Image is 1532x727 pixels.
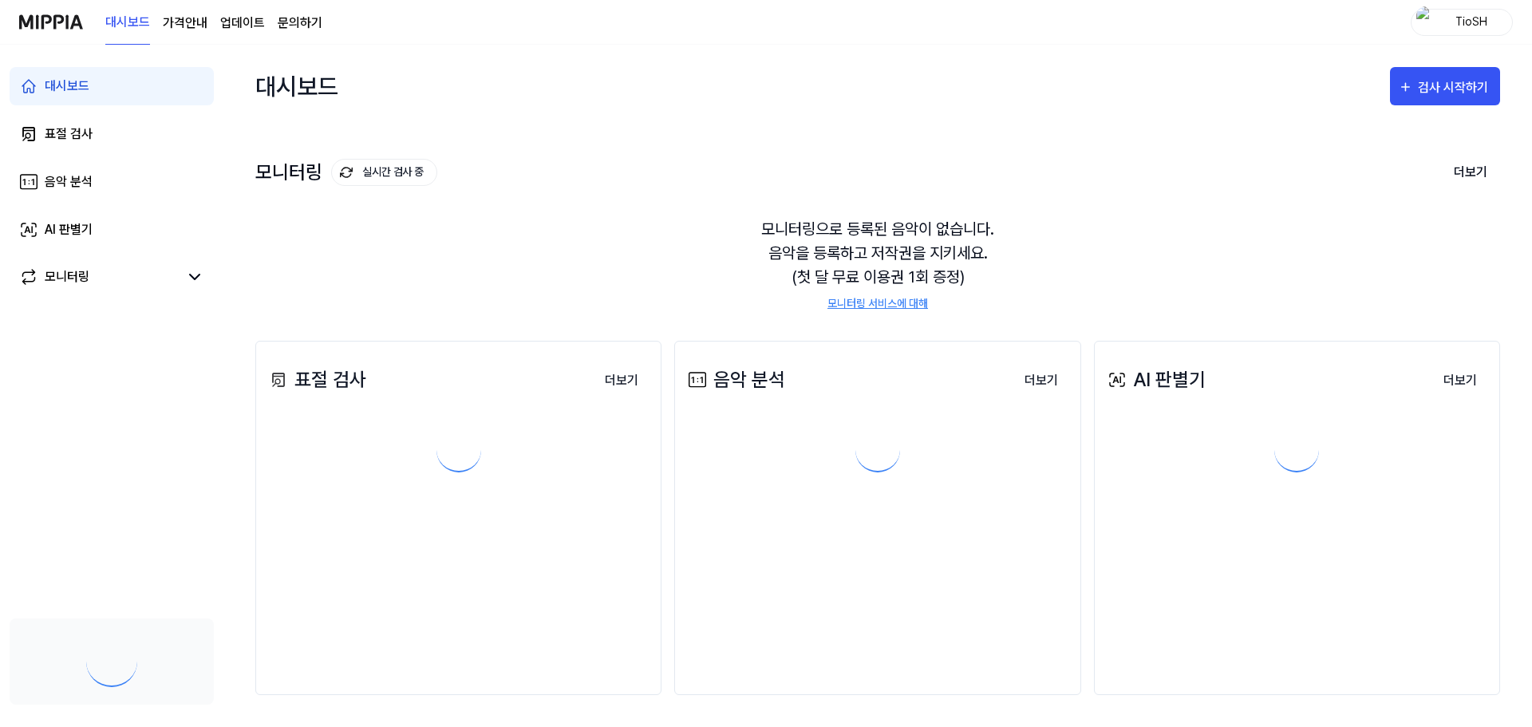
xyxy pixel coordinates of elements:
[10,67,214,105] a: 대시보드
[1416,6,1435,38] img: profile
[10,115,214,153] a: 표절 검사
[1431,365,1490,397] button: 더보기
[45,124,93,144] div: 표절 검사
[45,267,89,286] div: 모니터링
[10,211,214,249] a: AI 판별기
[1012,364,1071,397] a: 더보기
[163,14,207,33] button: 가격안내
[19,267,179,286] a: 모니터링
[45,77,89,96] div: 대시보드
[10,163,214,201] a: 음악 분석
[1390,67,1500,105] button: 검사 시작하기
[220,14,265,33] a: 업데이트
[105,1,150,45] a: 대시보드
[255,198,1500,331] div: 모니터링으로 등록된 음악이 없습니다. 음악을 등록하고 저작권을 지키세요. (첫 달 무료 이용권 1회 증정)
[266,365,366,394] div: 표절 검사
[1431,364,1490,397] a: 더보기
[827,295,928,312] a: 모니터링 서비스에 대해
[255,61,338,112] div: 대시보드
[331,159,437,186] button: 실시간 검사 중
[1104,365,1206,394] div: AI 판별기
[685,365,785,394] div: 음악 분석
[1440,13,1502,30] div: TioSH
[278,14,322,33] a: 문의하기
[1418,77,1492,98] div: 검사 시작하기
[255,159,437,186] div: 모니터링
[1411,9,1513,36] button: profileTioSH
[45,172,93,192] div: 음악 분석
[340,166,353,179] img: monitoring Icon
[592,364,651,397] a: 더보기
[592,365,651,397] button: 더보기
[1441,156,1500,189] button: 더보기
[1012,365,1071,397] button: 더보기
[45,220,93,239] div: AI 판별기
